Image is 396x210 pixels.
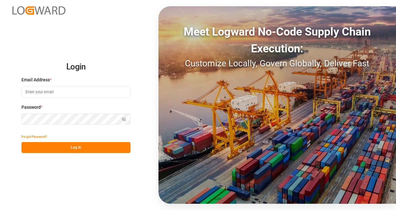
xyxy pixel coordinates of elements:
[21,57,130,77] h2: Login
[21,77,50,83] span: Email Address
[12,6,65,15] img: Logward_new_orange.png
[158,57,396,70] div: Customize Locally, Govern Globally, Deliver Fast
[21,87,130,98] input: Enter your email
[21,142,130,153] button: Log In
[158,23,396,57] div: Meet Logward No-Code Supply Chain Execution:
[21,104,41,111] span: Password
[21,131,47,142] button: Forgot Password?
